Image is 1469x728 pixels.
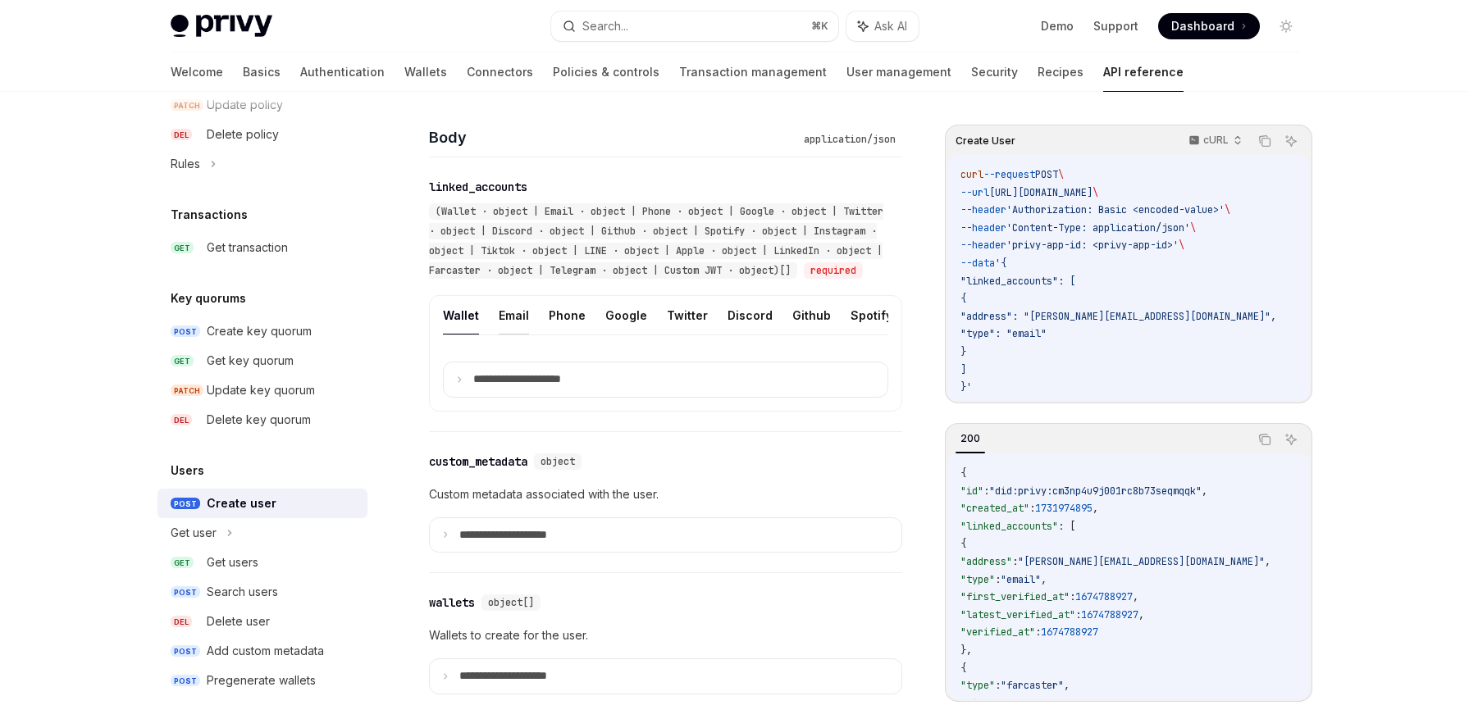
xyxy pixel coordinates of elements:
[960,555,1012,568] span: "address"
[207,641,324,661] div: Add custom metadata
[429,126,797,148] h4: Body
[605,296,647,334] button: Google
[207,321,312,341] div: Create key quorum
[983,485,989,498] span: :
[207,612,270,631] div: Delete user
[157,666,367,695] a: POSTPregenerate wallets
[960,590,1070,603] span: "first_verified_at"
[1018,555,1265,568] span: "[PERSON_NAME][EMAIL_ADDRESS][DOMAIN_NAME]"
[1265,555,1271,568] span: ,
[1203,134,1229,147] p: cURL
[1171,18,1234,34] span: Dashboard
[960,520,1058,533] span: "linked_accounts"
[1093,186,1098,199] span: \
[1064,679,1070,692] span: ,
[960,275,1075,288] span: "linked_accounts": [
[1041,573,1047,586] span: ,
[207,238,288,257] div: Get transaction
[157,316,367,346] a: POSTCreate key quorum
[157,548,367,577] a: GETGet users
[157,577,367,607] a: POSTSearch users
[171,325,200,338] span: POST
[488,596,534,609] span: object[]
[443,296,479,334] button: Wallet
[171,675,200,687] span: POST
[960,310,1276,323] span: "address": "[PERSON_NAME][EMAIL_ADDRESS][DOMAIN_NAME]",
[1012,555,1018,568] span: :
[1158,13,1260,39] a: Dashboard
[1041,18,1074,34] a: Demo
[1133,590,1138,603] span: ,
[1006,221,1190,234] span: 'Content-Type: application/json'
[960,186,989,199] span: --url
[171,15,272,38] img: light logo
[171,355,194,367] span: GET
[171,645,200,657] span: POST
[207,494,276,513] div: Create user
[1041,626,1098,639] span: 1674788927
[989,697,995,710] span: :
[429,205,883,277] span: (Wallet · object | Email · object | Phone · object | Google · object | Twitter · object | Discord...
[960,644,972,657] span: },
[171,523,217,543] div: Get user
[1018,697,1024,710] span: ,
[207,125,279,144] div: Delete policy
[797,131,902,148] div: application/json
[171,414,192,426] span: DEL
[960,679,995,692] span: "type"
[549,296,586,334] button: Phone
[553,52,659,92] a: Policies & controls
[1190,221,1196,234] span: \
[1058,520,1075,533] span: : [
[207,380,315,400] div: Update key quorum
[1029,502,1035,515] span: :
[983,168,1035,181] span: --request
[960,327,1047,340] span: "type": "email"
[1035,168,1058,181] span: POST
[960,626,1035,639] span: "verified_at"
[995,679,1001,692] span: :
[956,134,1015,148] span: Create User
[960,168,983,181] span: curl
[1202,485,1207,498] span: ,
[1001,679,1064,692] span: "farcaster"
[1254,429,1275,450] button: Copy the contents from the code block
[157,607,367,636] a: DELDelete user
[171,384,203,397] span: PATCH
[960,380,972,394] span: }'
[995,697,1018,710] span: 4423
[207,553,258,572] div: Get users
[207,351,294,371] div: Get key quorum
[960,485,983,498] span: "id"
[1006,239,1179,252] span: 'privy-app-id: <privy-app-id>'
[157,489,367,518] a: POSTCreate user
[874,18,907,34] span: Ask AI
[960,466,966,480] span: {
[1093,18,1138,34] a: Support
[1081,608,1138,621] span: 1674788927
[1093,502,1098,515] span: ,
[1075,608,1081,621] span: :
[846,52,951,92] a: User management
[404,52,447,92] a: Wallets
[1179,127,1249,155] button: cURL
[956,429,985,448] div: 200
[157,405,367,435] a: DELDelete key quorum
[960,345,966,358] span: }
[157,233,367,262] a: GETGet transaction
[1179,239,1184,252] span: \
[171,557,194,569] span: GET
[792,296,831,334] button: Github
[1254,130,1275,152] button: Copy the contents from the code block
[243,52,281,92] a: Basics
[851,296,892,334] button: Spotify
[499,296,529,334] button: Email
[1280,429,1302,450] button: Ask AI
[207,671,316,690] div: Pregenerate wallets
[679,52,827,92] a: Transaction management
[157,636,367,666] a: POSTAdd custom metadata
[429,179,527,195] div: linked_accounts
[960,573,995,586] span: "type"
[171,498,200,510] span: POST
[728,296,773,334] button: Discord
